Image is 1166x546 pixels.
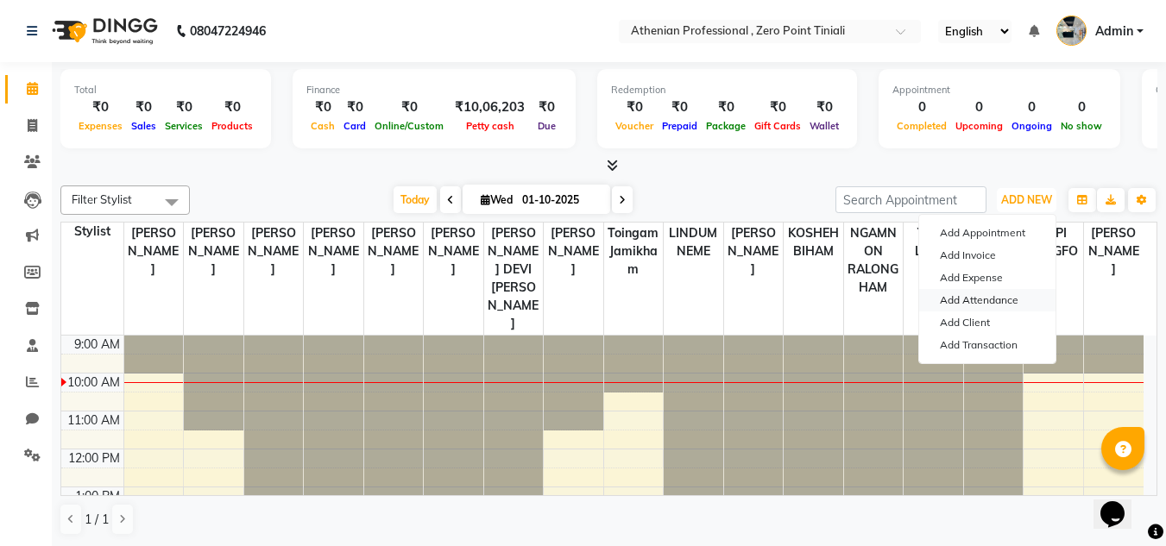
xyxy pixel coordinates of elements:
div: ₹0 [207,97,257,117]
a: Add Expense [919,267,1056,289]
span: Products [207,120,257,132]
span: LINDUM NEME [664,223,723,262]
span: Cash [306,120,339,132]
span: Services [161,120,207,132]
span: [PERSON_NAME] [124,223,184,280]
span: Prepaid [658,120,702,132]
div: Appointment [892,83,1106,97]
span: [PERSON_NAME] [184,223,243,280]
span: NGAMNON RALONGHAM [844,223,904,298]
div: Finance [306,83,562,97]
div: 0 [1007,97,1056,117]
div: 12:00 PM [65,449,123,468]
span: 1 / 1 [85,511,109,529]
span: [PERSON_NAME] [304,223,363,280]
img: logo [44,7,162,55]
span: Sales [127,120,161,132]
input: 2025-10-01 [517,187,603,213]
span: [PERSON_NAME] [364,223,424,280]
span: Filter Stylist [72,192,132,206]
div: Redemption [611,83,843,97]
div: ₹0 [750,97,805,117]
span: YELLI LIKHA [904,223,963,262]
span: Toingam Jamikham [604,223,664,280]
span: Online/Custom [370,120,448,132]
a: Add Attendance [919,289,1056,311]
span: Card [339,120,370,132]
div: ₹0 [339,97,370,117]
span: No show [1056,120,1106,132]
span: Admin [1095,22,1133,41]
div: 1:00 PM [72,487,123,505]
span: Wed [476,193,517,206]
span: [PERSON_NAME] [724,223,784,280]
span: Due [533,120,560,132]
div: 0 [951,97,1007,117]
div: 10:00 AM [64,373,123,392]
span: Gift Cards [750,120,805,132]
div: 11:00 AM [64,411,123,430]
div: Total [74,83,257,97]
a: Add Client [919,311,1056,334]
span: [PERSON_NAME] [244,223,304,280]
b: 08047224946 [190,7,266,55]
span: Upcoming [951,120,1007,132]
span: Package [702,120,750,132]
div: ₹0 [611,97,658,117]
span: Completed [892,120,951,132]
button: ADD NEW [997,188,1056,212]
iframe: chat widget [1094,477,1149,529]
span: ADD NEW [1001,193,1052,206]
span: KOSHEH BIHAM [784,223,843,262]
div: ₹0 [74,97,127,117]
span: [PERSON_NAME] DEVI [PERSON_NAME] [484,223,544,335]
span: [PERSON_NAME] [1084,223,1144,280]
div: 9:00 AM [71,336,123,354]
span: Petty cash [462,120,519,132]
div: ₹0 [658,97,702,117]
span: Voucher [611,120,658,132]
a: Add Invoice [919,244,1056,267]
div: ₹0 [532,97,562,117]
a: Add Transaction [919,334,1056,356]
div: ₹0 [370,97,448,117]
input: Search Appointment [835,186,986,213]
button: Add Appointment [919,222,1056,244]
div: ₹0 [805,97,843,117]
span: Today [394,186,437,213]
div: ₹0 [702,97,750,117]
div: Stylist [61,223,123,241]
span: Ongoing [1007,120,1056,132]
span: Expenses [74,120,127,132]
div: ₹0 [127,97,161,117]
span: [PERSON_NAME] [424,223,483,280]
div: ₹0 [161,97,207,117]
div: 0 [892,97,951,117]
div: ₹10,06,203 [448,97,532,117]
div: 0 [1056,97,1106,117]
span: [PERSON_NAME] [544,223,603,280]
span: Wallet [805,120,843,132]
img: Admin [1056,16,1087,46]
div: ₹0 [306,97,339,117]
